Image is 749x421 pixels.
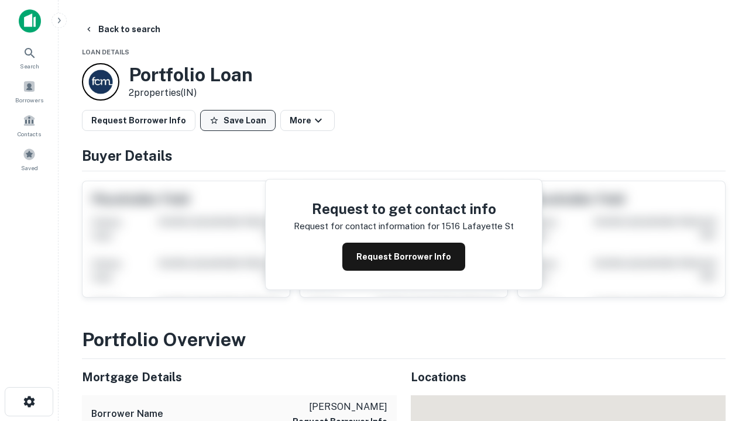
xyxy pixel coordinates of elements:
button: More [280,110,335,131]
span: Loan Details [82,49,129,56]
p: Request for contact information for [294,219,439,233]
a: Borrowers [4,75,55,107]
a: Search [4,42,55,73]
button: Back to search [80,19,165,40]
p: 2 properties (IN) [129,86,253,100]
h4: Request to get contact info [294,198,514,219]
h5: Locations [411,368,726,386]
img: capitalize-icon.png [19,9,41,33]
span: Borrowers [15,95,43,105]
a: Saved [4,143,55,175]
button: Request Borrower Info [342,243,465,271]
p: 1516 lafayette st [442,219,514,233]
h3: Portfolio Loan [129,64,253,86]
h5: Mortgage Details [82,368,397,386]
button: Request Borrower Info [82,110,195,131]
span: Saved [21,163,38,172]
a: Contacts [4,109,55,141]
span: Contacts [18,129,41,139]
button: Save Loan [200,110,276,131]
span: Search [20,61,39,71]
h6: Borrower Name [91,407,163,421]
iframe: Chat Widget [690,290,749,346]
h3: Portfolio Overview [82,326,726,354]
h4: Buyer Details [82,145,726,166]
p: [PERSON_NAME] [293,400,387,414]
